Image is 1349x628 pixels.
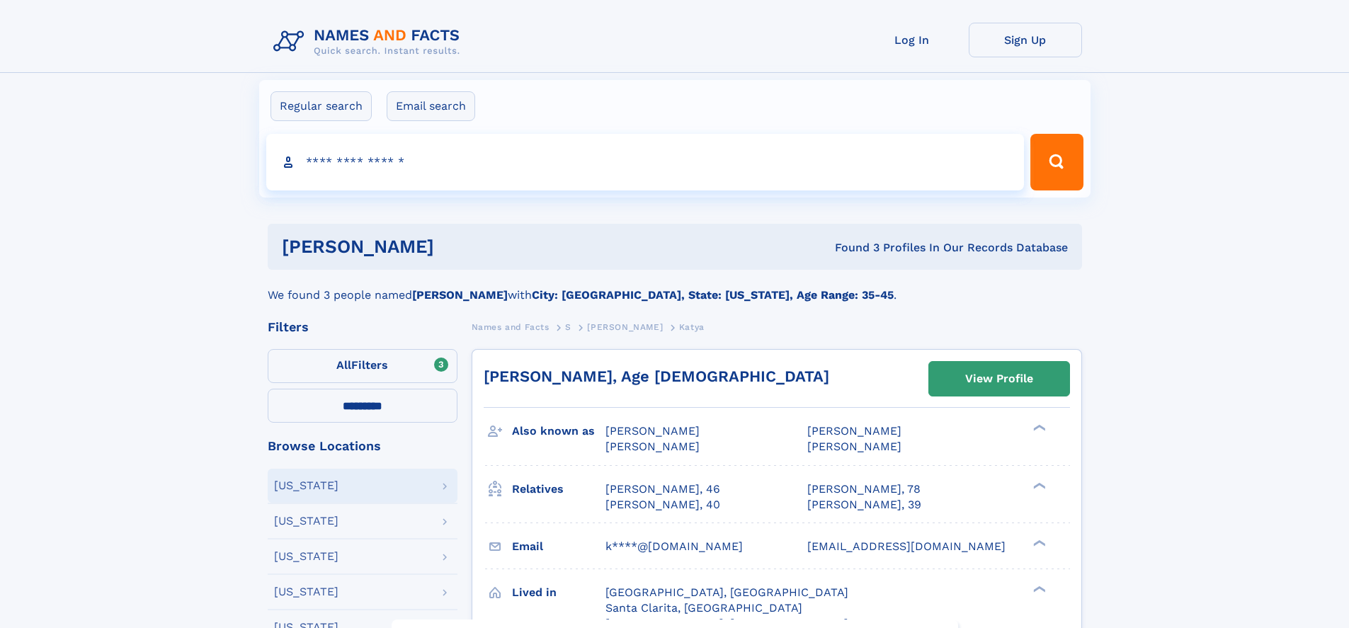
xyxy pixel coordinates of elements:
div: ❯ [1030,481,1047,490]
div: View Profile [965,362,1033,395]
h3: Also known as [512,419,605,443]
div: [US_STATE] [274,515,338,527]
b: [PERSON_NAME] [412,288,508,302]
div: [US_STATE] [274,586,338,598]
div: We found 3 people named with . [268,270,1082,304]
span: Santa Clarita, [GEOGRAPHIC_DATA] [605,601,802,615]
span: [PERSON_NAME] [807,440,901,453]
input: search input [266,134,1025,190]
div: [US_STATE] [274,480,338,491]
a: Names and Facts [472,318,550,336]
div: [US_STATE] [274,551,338,562]
div: ❯ [1030,423,1047,433]
a: S [565,318,571,336]
span: Katya [679,322,705,332]
label: Email search [387,91,475,121]
img: Logo Names and Facts [268,23,472,61]
span: [GEOGRAPHIC_DATA], [GEOGRAPHIC_DATA] [605,586,848,599]
span: S [565,322,571,332]
b: City: [GEOGRAPHIC_DATA], State: [US_STATE], Age Range: 35-45 [532,288,894,302]
div: Browse Locations [268,440,457,452]
div: Filters [268,321,457,333]
label: Regular search [271,91,372,121]
a: View Profile [929,362,1069,396]
a: [PERSON_NAME], 78 [807,481,921,497]
span: [EMAIL_ADDRESS][DOMAIN_NAME] [807,539,1006,553]
div: Found 3 Profiles In Our Records Database [634,240,1068,256]
a: [PERSON_NAME], Age [DEMOGRAPHIC_DATA] [484,367,829,385]
span: [PERSON_NAME] [605,440,700,453]
span: [PERSON_NAME] [807,424,901,438]
h3: Lived in [512,581,605,605]
div: ❯ [1030,538,1047,547]
div: ❯ [1030,584,1047,593]
span: [PERSON_NAME] [605,424,700,438]
a: [PERSON_NAME], 40 [605,497,720,513]
h3: Relatives [512,477,605,501]
span: All [336,358,351,372]
a: Sign Up [969,23,1082,57]
a: [PERSON_NAME], 39 [807,497,921,513]
label: Filters [268,349,457,383]
a: Log In [855,23,969,57]
a: [PERSON_NAME] [587,318,663,336]
a: [PERSON_NAME], 46 [605,481,720,497]
h1: [PERSON_NAME] [282,238,634,256]
h3: Email [512,535,605,559]
button: Search Button [1030,134,1083,190]
span: [PERSON_NAME] [587,322,663,332]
